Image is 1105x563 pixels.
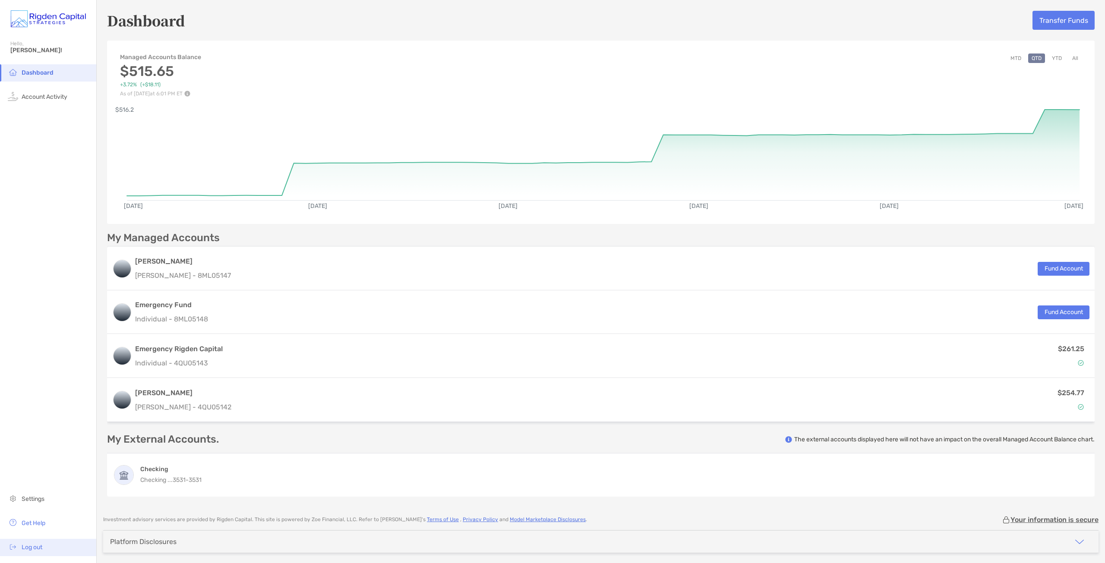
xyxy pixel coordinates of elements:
[107,233,220,243] p: My Managed Accounts
[135,270,231,281] p: [PERSON_NAME] - 8ML05147
[1058,343,1084,354] p: $261.25
[785,436,792,443] img: info
[1078,360,1084,366] img: Account Status icon
[1048,53,1065,63] button: YTD
[1038,305,1089,319] button: Fund Account
[120,63,202,79] h3: $515.65
[8,91,18,101] img: activity icon
[107,434,219,445] p: My External Accounts.
[114,260,131,277] img: logo account
[22,69,54,76] span: Dashboard
[10,47,91,54] span: [PERSON_NAME]!
[1038,262,1089,276] button: Fund Account
[140,82,161,88] span: ( +$18.11 )
[140,476,189,484] span: Checking ...3531 -
[135,358,223,368] p: Individual - 4QU05143
[135,300,208,310] h3: Emergency Fund
[8,517,18,528] img: get-help icon
[1078,404,1084,410] img: Account Status icon
[1010,516,1099,524] p: Your information is secure
[135,256,231,267] h3: [PERSON_NAME]
[184,91,190,97] img: Performance Info
[140,465,202,473] h4: Checking
[103,516,587,523] p: Investment advisory services are provided by Rigden Capital . This site is powered by Zoe Financi...
[1069,53,1082,63] button: All
[110,538,177,546] div: Platform Disclosures
[22,544,42,551] span: Log out
[120,91,202,97] p: As of [DATE] at 6:01 PM ET
[308,202,327,210] text: [DATE]
[1064,202,1083,210] text: [DATE]
[135,314,208,324] p: Individual - 8ML05148
[463,516,498,522] a: Privacy Policy
[135,388,231,398] h3: [PERSON_NAME]
[22,495,44,503] span: Settings
[1058,387,1084,398] p: $254.77
[689,202,708,210] text: [DATE]
[1074,537,1085,547] img: icon arrow
[135,344,223,354] h3: Emergency Rigden Capital
[1028,53,1045,63] button: QTD
[22,519,45,527] span: Get Help
[115,106,134,113] text: $516.2
[22,93,67,101] span: Account Activity
[120,82,137,88] span: +3.72%
[120,53,202,61] h4: Managed Accounts Balance
[8,493,18,503] img: settings icon
[124,202,143,210] text: [DATE]
[114,347,131,365] img: logo account
[880,202,899,210] text: [DATE]
[189,476,202,484] span: 3531
[114,391,131,409] img: logo account
[8,541,18,552] img: logout icon
[510,516,586,522] a: Model Marketplace Disclosures
[8,67,18,77] img: household icon
[114,304,131,321] img: logo account
[427,516,459,522] a: Terms of Use
[10,3,86,35] img: Zoe Logo
[1032,11,1095,30] button: Transfer Funds
[499,202,518,210] text: [DATE]
[1007,53,1025,63] button: MTD
[107,10,185,30] h5: Dashboard
[114,465,133,484] img: Checking ...3531
[135,402,231,412] p: [PERSON_NAME] - 4QU05142
[794,435,1095,443] p: The external accounts displayed here will not have an impact on the overall Managed Account Balan...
